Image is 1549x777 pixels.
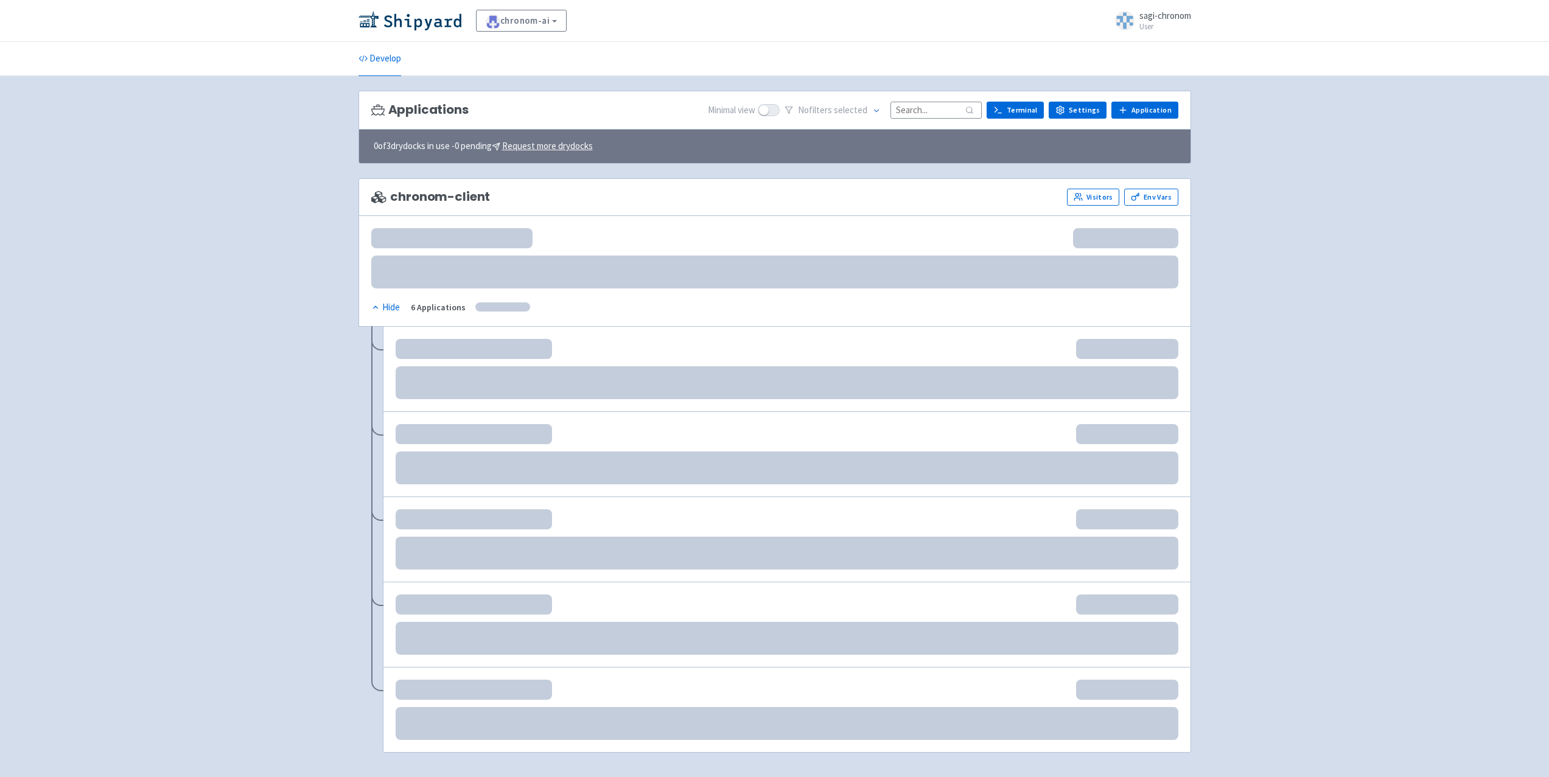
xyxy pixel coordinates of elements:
small: User [1139,23,1191,30]
a: chronom-ai [476,10,567,32]
span: chronom-client [371,190,491,204]
div: Hide [371,301,400,315]
button: Hide [371,301,401,315]
a: sagi-chronom User [1108,11,1191,30]
span: 0 of 3 drydocks in use - 0 pending [374,139,593,153]
a: Develop [358,42,401,76]
span: No filter s [798,103,867,117]
div: 6 Applications [411,301,466,315]
a: Visitors [1067,189,1119,206]
span: Minimal view [708,103,755,117]
h3: Applications [371,103,469,117]
input: Search... [890,102,982,118]
u: Request more drydocks [502,140,593,152]
a: Terminal [987,102,1044,119]
img: Shipyard logo [358,11,461,30]
span: sagi-chronom [1139,10,1191,21]
span: selected [834,104,867,116]
a: Application [1111,102,1178,119]
a: Settings [1049,102,1107,119]
a: Env Vars [1124,189,1178,206]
